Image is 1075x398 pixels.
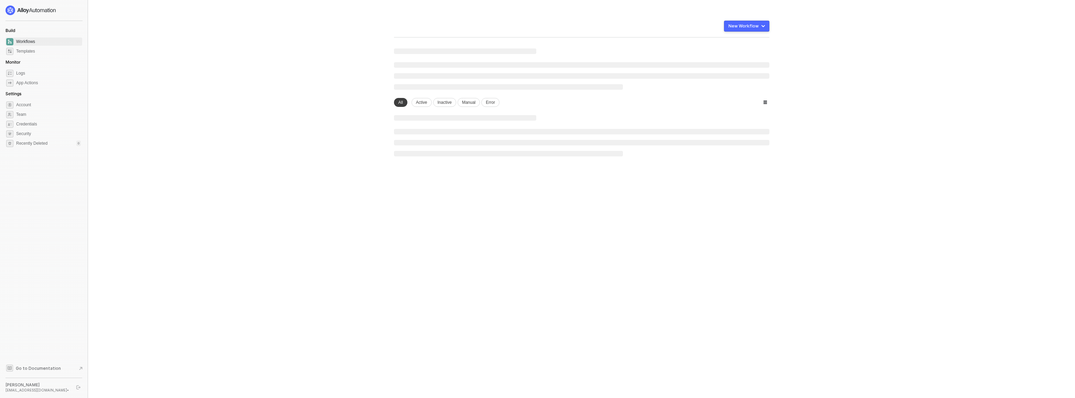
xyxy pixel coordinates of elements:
span: document-arrow [77,365,84,372]
span: logout [76,385,80,389]
a: Knowledge Base [6,364,83,372]
img: logo [6,5,56,15]
span: Settings [6,91,21,96]
span: Credentials [16,120,81,128]
div: Active [412,98,432,107]
span: Recently Deleted [16,141,47,146]
span: security [6,130,13,137]
span: Workflows [16,37,81,46]
span: team [6,111,13,118]
span: marketplace [6,48,13,55]
div: Inactive [433,98,456,107]
span: Templates [16,47,81,55]
span: dashboard [6,38,13,45]
div: [PERSON_NAME] [6,382,70,388]
div: Error [481,98,500,107]
div: All [394,98,407,107]
span: Go to Documentation [16,365,61,371]
span: Build [6,28,15,33]
div: 0 [76,141,81,146]
span: Monitor [6,59,21,65]
span: settings [6,140,13,147]
span: Security [16,130,81,138]
span: documentation [6,365,13,372]
span: credentials [6,121,13,128]
button: New Workflow [724,21,769,32]
div: New Workflow [728,23,759,29]
span: Team [16,110,81,119]
span: icon-app-actions [6,79,13,87]
span: settings [6,101,13,109]
span: Logs [16,69,81,77]
div: App Actions [16,80,38,86]
div: [EMAIL_ADDRESS][DOMAIN_NAME] • [6,388,70,393]
span: icon-logs [6,70,13,77]
span: Account [16,101,81,109]
a: logo [6,5,82,15]
div: Manual [458,98,480,107]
